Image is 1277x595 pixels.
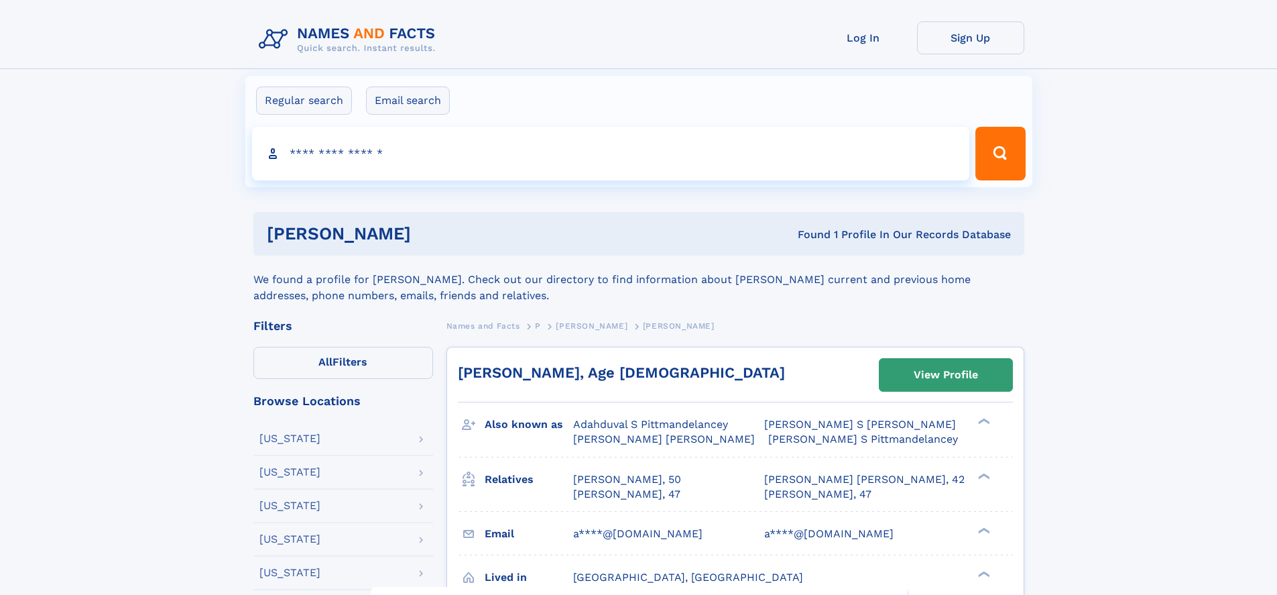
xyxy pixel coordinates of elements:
a: [PERSON_NAME], 50 [573,472,681,487]
span: [PERSON_NAME] [556,321,627,331]
span: All [318,356,332,368]
a: [PERSON_NAME], 47 [764,487,871,502]
span: [PERSON_NAME] S Pittmandelancey [768,433,958,445]
label: Regular search [256,87,352,115]
a: [PERSON_NAME], 47 [573,487,680,502]
img: Logo Names and Facts [253,21,446,58]
div: ❯ [975,472,991,480]
button: Search Button [975,127,1025,180]
div: View Profile [914,360,978,390]
h3: Lived in [485,566,573,589]
a: Log In [810,21,917,54]
a: Names and Facts [446,317,520,334]
div: ❯ [975,526,991,535]
div: Filters [253,320,433,332]
a: [PERSON_NAME], Age [DEMOGRAPHIC_DATA] [458,364,785,381]
div: Browse Locations [253,395,433,407]
h3: Also known as [485,413,573,436]
div: ❯ [975,417,991,426]
div: ❯ [975,570,991,578]
span: [PERSON_NAME] [PERSON_NAME] [573,433,755,445]
div: [US_STATE] [259,467,320,478]
h3: Relatives [485,468,573,491]
a: P [535,317,541,334]
h1: [PERSON_NAME] [267,225,605,242]
span: P [535,321,541,331]
div: [US_STATE] [259,567,320,578]
div: Found 1 Profile In Our Records Database [604,227,1011,242]
a: [PERSON_NAME] [PERSON_NAME], 42 [764,472,965,487]
div: [US_STATE] [259,500,320,511]
span: [PERSON_NAME] [643,321,715,331]
a: View Profile [879,359,1012,391]
div: We found a profile for [PERSON_NAME]. Check out our directory to find information about [PERSON_N... [253,256,1024,304]
input: search input [252,127,970,180]
a: [PERSON_NAME] [556,317,627,334]
h3: Email [485,523,573,545]
label: Filters [253,347,433,379]
span: [PERSON_NAME] S [PERSON_NAME] [764,418,956,431]
label: Email search [366,87,450,115]
span: Adahduval S Pittmandelancey [573,418,728,431]
div: [US_STATE] [259,534,320,545]
a: Sign Up [917,21,1024,54]
span: [GEOGRAPHIC_DATA], [GEOGRAPHIC_DATA] [573,571,803,584]
div: [US_STATE] [259,433,320,444]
